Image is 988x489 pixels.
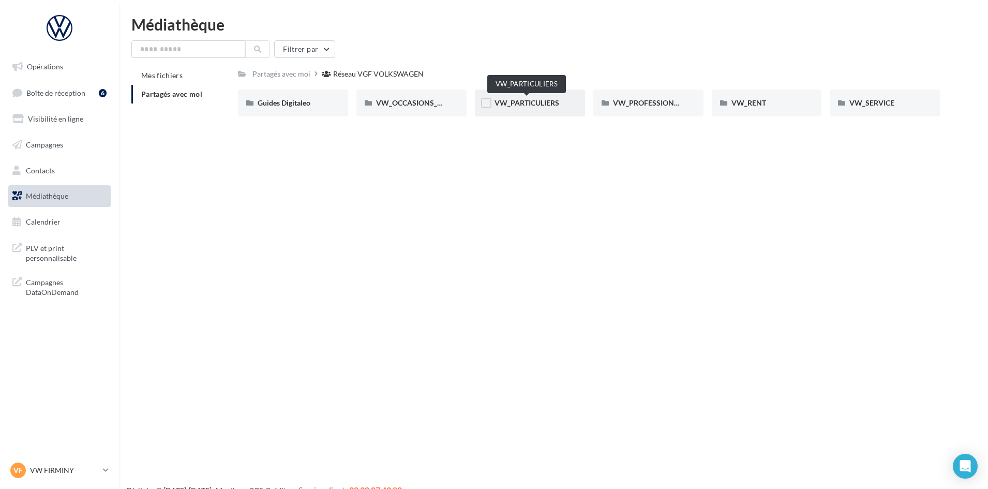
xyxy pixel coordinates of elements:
[13,465,23,476] span: VF
[731,98,766,107] span: VW_RENT
[6,237,113,268] a: PLV et print personnalisable
[495,98,559,107] span: VW_PARTICULIERS
[487,75,566,93] div: VW_PARTICULIERS
[274,40,335,58] button: Filtrer par
[27,62,63,71] span: Opérations
[376,98,477,107] span: VW_OCCASIONS_GARANTIES
[99,89,107,97] div: 6
[849,98,894,107] span: VW_SERVICE
[131,17,976,32] div: Médiathèque
[6,271,113,302] a: Campagnes DataOnDemand
[333,69,424,79] div: Réseau VGF VOLKSWAGEN
[6,56,113,78] a: Opérations
[26,140,63,149] span: Campagnes
[141,90,202,98] span: Partagés avec moi
[26,166,55,174] span: Contacts
[6,82,113,104] a: Boîte de réception6
[30,465,99,476] p: VW FIRMINY
[252,69,310,79] div: Partagés avec moi
[6,160,113,182] a: Contacts
[258,98,310,107] span: Guides Digitaleo
[28,114,83,123] span: Visibilité en ligne
[6,185,113,207] a: Médiathèque
[613,98,692,107] span: VW_PROFESSIONNELS
[141,71,183,80] span: Mes fichiers
[953,454,978,479] div: Open Intercom Messenger
[6,211,113,233] a: Calendrier
[26,275,107,298] span: Campagnes DataOnDemand
[6,134,113,156] a: Campagnes
[26,217,61,226] span: Calendrier
[6,108,113,130] a: Visibilité en ligne
[26,88,85,97] span: Boîte de réception
[26,191,68,200] span: Médiathèque
[8,461,111,480] a: VF VW FIRMINY
[26,241,107,263] span: PLV et print personnalisable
